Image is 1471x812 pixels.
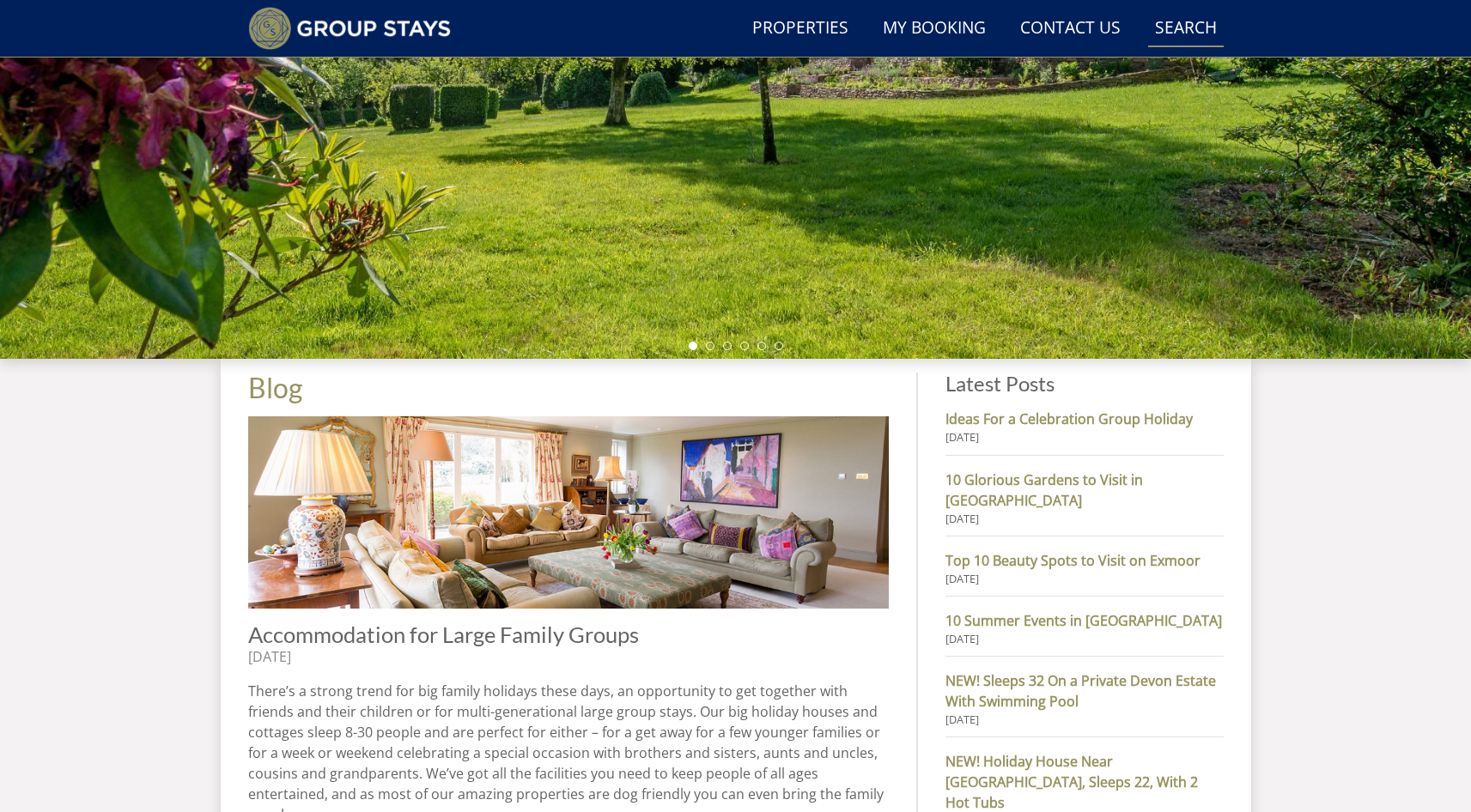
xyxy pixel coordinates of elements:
[945,610,1223,647] a: 10 Summer Events in [GEOGRAPHIC_DATA] [DATE]
[945,371,1055,396] a: Latest Posts
[1148,9,1224,48] a: Search
[945,610,1223,631] strong: 10 Summer Events in [GEOGRAPHIC_DATA]
[945,670,1223,712] strong: NEW! Sleeps 32 On a Private Devon Estate With Swimming Pool
[945,712,1223,728] small: [DATE]
[745,9,855,48] a: Properties
[945,670,1223,728] a: NEW! Sleeps 32 On a Private Devon Estate With Swimming Pool [DATE]
[248,371,302,404] a: Blog
[1013,9,1128,48] a: Contact Us
[945,409,1223,445] a: Ideas For a Celebration Group Holiday [DATE]
[945,409,1223,429] strong: Ideas For a Celebration Group Holiday
[945,511,1223,527] small: [DATE]
[248,416,890,608] img: Accommodation for Large Family Groups
[945,429,1223,445] small: [DATE]
[945,550,1223,571] strong: Top 10 Beauty Spots to Visit on Exmoor
[945,470,1223,511] strong: 10 Glorious Gardens to Visit in [GEOGRAPHIC_DATA]
[248,7,452,50] img: Group Stays
[248,621,639,647] a: Accommodation for Large Family Groups
[945,571,1223,587] small: [DATE]
[248,647,291,666] time: [DATE]
[945,470,1223,527] a: 10 Glorious Gardens to Visit in [GEOGRAPHIC_DATA] [DATE]
[876,9,993,48] a: My Booking
[945,550,1223,587] a: Top 10 Beauty Spots to Visit on Exmoor [DATE]
[945,631,1223,647] small: [DATE]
